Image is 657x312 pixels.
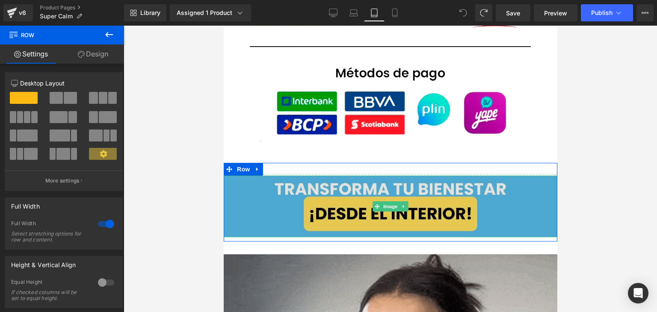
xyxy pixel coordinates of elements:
[11,220,89,229] div: Full Width
[176,176,185,186] a: Expand / Collapse
[455,4,472,21] button: Undo
[475,4,492,21] button: Redo
[124,4,166,21] a: New Library
[140,9,160,17] span: Library
[40,13,73,20] span: Super Calm
[506,9,520,18] span: Save
[11,137,28,150] span: Row
[534,4,577,21] a: Preview
[544,9,567,18] span: Preview
[177,9,244,17] div: Assigned 1 Product
[45,177,80,185] p: More settings
[62,44,124,64] a: Design
[385,4,405,21] a: Mobile
[17,7,28,18] div: v6
[11,198,40,210] div: Full Width
[11,231,88,243] div: Select stretching options for row and content.
[11,279,89,288] div: Equal Height
[28,137,39,150] a: Expand / Collapse
[3,4,33,21] a: v6
[9,26,94,44] span: Row
[5,171,122,191] button: More settings
[40,4,124,11] a: Product Pages
[158,176,176,186] span: Image
[636,4,654,21] button: More
[581,4,633,21] button: Publish
[628,283,648,303] div: Open Intercom Messenger
[323,4,343,21] a: Desktop
[591,9,613,16] span: Publish
[343,4,364,21] a: Laptop
[11,256,76,268] div: Height & Vertical Align
[11,289,88,301] div: If checked columns will be set to equal height.
[364,4,385,21] a: Tablet
[11,79,116,88] p: Desktop Layout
